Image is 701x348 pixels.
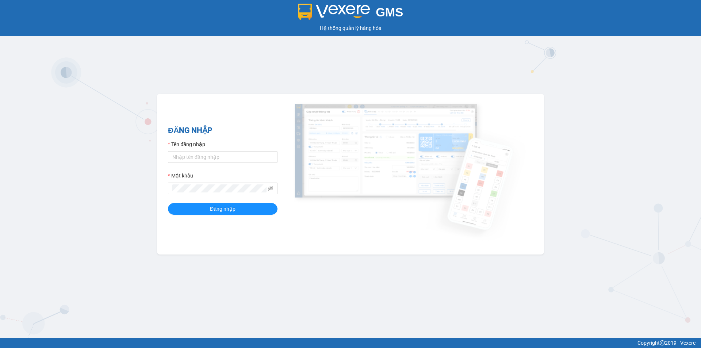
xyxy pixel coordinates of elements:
div: Hệ thống quản lý hàng hóa [2,24,699,32]
input: Tên đăng nhập [168,151,277,163]
input: Mật khẩu [172,184,267,192]
button: Đăng nhập [168,203,277,215]
span: Đăng nhập [210,205,235,213]
div: Copyright 2019 - Vexere [5,339,696,347]
span: eye-invisible [268,186,273,191]
label: Tên đăng nhập [168,140,205,148]
span: copyright [660,340,665,345]
a: GMS [298,11,403,17]
span: GMS [376,5,403,19]
label: Mật khẩu [168,172,193,180]
img: logo 2 [298,4,370,20]
h2: ĐĂNG NHẬP [168,125,277,137]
